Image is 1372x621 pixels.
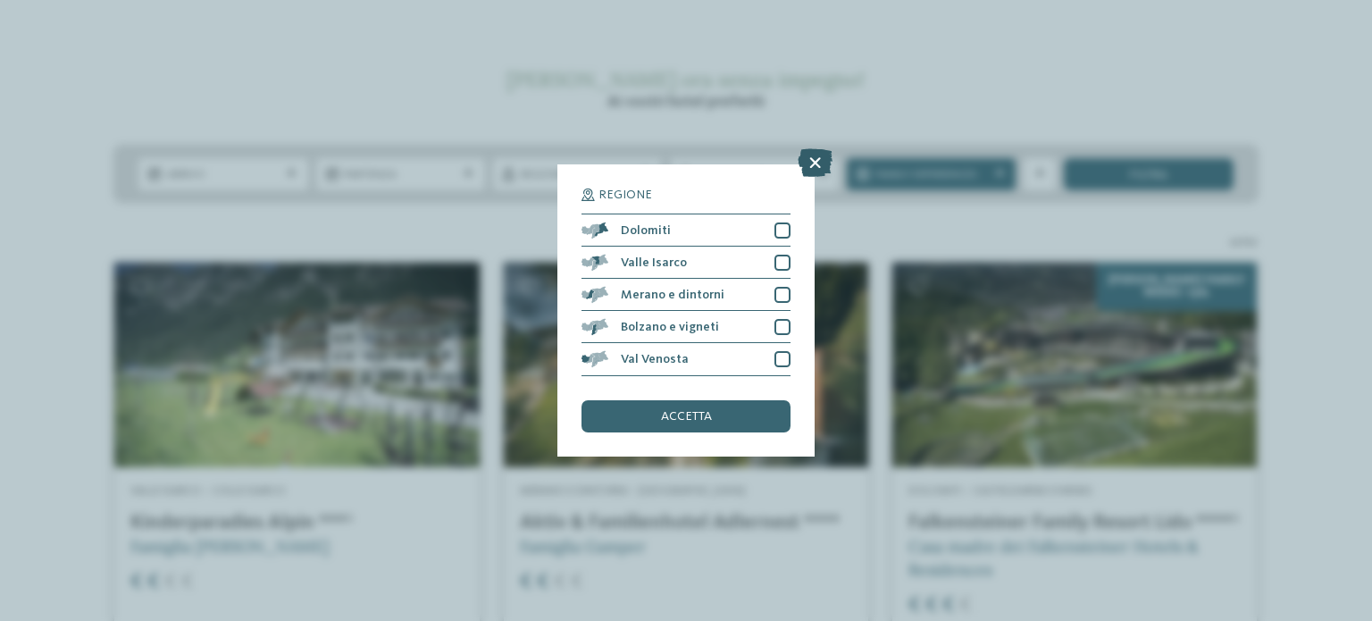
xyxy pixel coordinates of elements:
[621,224,671,237] span: Dolomiti
[661,410,712,423] span: accetta
[621,256,687,269] span: Valle Isarco
[621,289,724,301] span: Merano e dintorni
[598,189,652,201] span: Regione
[621,321,719,333] span: Bolzano e vigneti
[621,353,689,365] span: Val Venosta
